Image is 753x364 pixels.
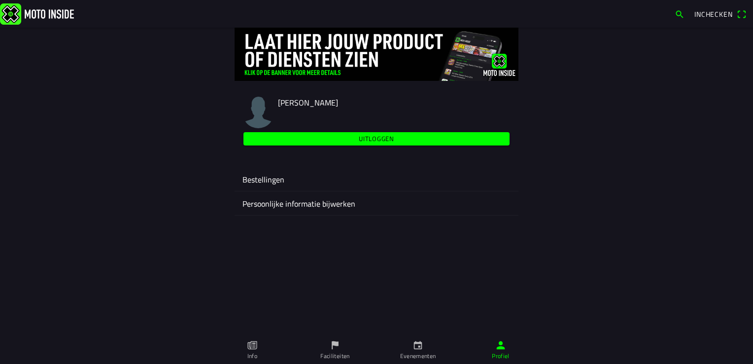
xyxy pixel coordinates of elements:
ion-label: Info [247,352,257,361]
ion-label: Profiel [492,352,510,361]
ion-icon: paper [247,340,258,351]
span: [PERSON_NAME] [278,97,338,109]
ion-icon: flag [330,340,341,351]
span: Inchecken [694,9,733,19]
img: 4Lg0uCZZgYSq9MW2zyHRs12dBiEH1AZVHKMOLPl0.jpg [235,28,518,81]
ion-label: Bestellingen [242,174,511,185]
ion-label: Persoonlijke informatie bijwerken [242,198,511,210]
ion-label: Evenementen [400,352,436,361]
img: moto-inside-avatar.png [242,97,274,128]
ion-icon: person [495,340,506,351]
ion-icon: calendar [412,340,423,351]
a: search [670,5,689,22]
a: Incheckenqr scanner [689,5,751,22]
ion-label: Faciliteiten [320,352,349,361]
ion-button: Uitloggen [243,132,510,146]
